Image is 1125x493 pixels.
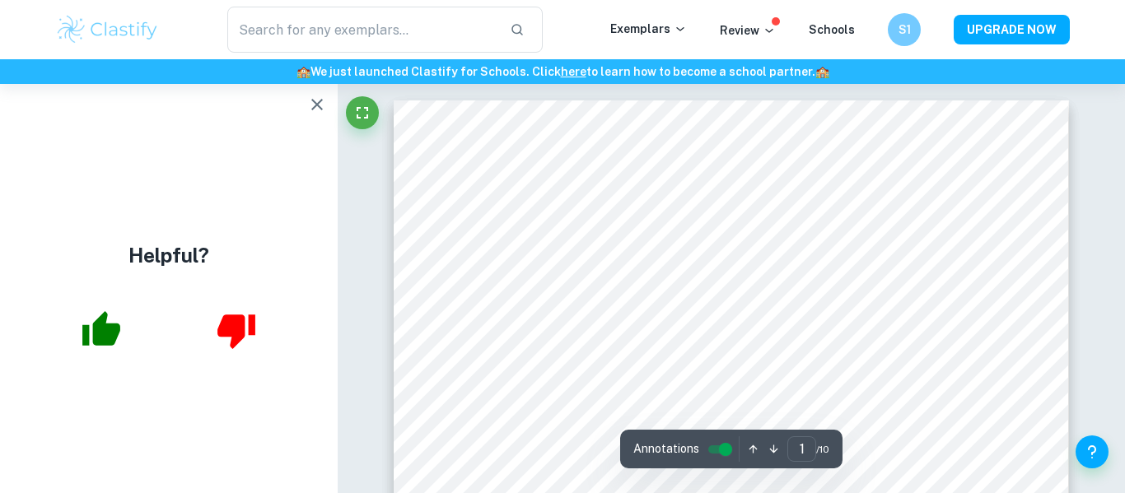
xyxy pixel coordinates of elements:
[346,96,379,129] button: Fullscreen
[888,13,921,46] button: S1
[1076,435,1109,468] button: Help and Feedback
[610,20,687,38] p: Exemplars
[633,440,699,458] span: Annotations
[128,240,209,270] h4: Helpful?
[809,23,855,36] a: Schools
[227,7,497,53] input: Search for any exemplars...
[561,65,586,78] a: here
[55,13,160,46] img: Clastify logo
[720,21,776,40] p: Review
[954,15,1070,44] button: UPGRADE NOW
[815,65,829,78] span: 🏫
[816,442,829,457] span: / 10
[296,65,310,78] span: 🏫
[895,21,914,39] h6: S1
[3,63,1122,81] h6: We just launched Clastify for Schools. Click to learn how to become a school partner.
